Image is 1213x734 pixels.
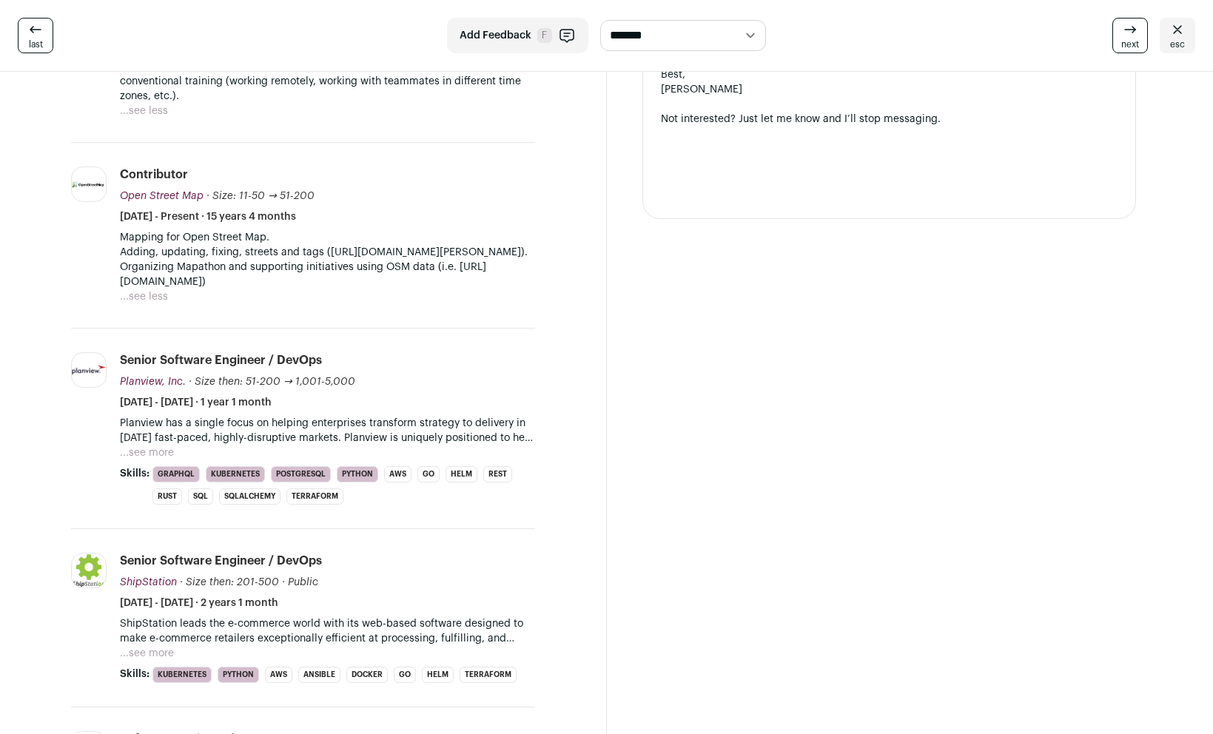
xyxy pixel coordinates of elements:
li: SQL [188,488,213,505]
li: GraphQL [152,466,200,482]
li: Go [394,667,416,683]
li: PostgreSQL [271,466,331,482]
span: [DATE] - [DATE] · 2 years 1 month [120,596,278,610]
li: Terraform [460,667,517,683]
button: ...see more [120,445,174,460]
span: Open Street Map [120,191,204,201]
span: Skills: [120,466,149,481]
button: ...see more [120,646,174,661]
p: Adding, updating, fixing, streets and tags ([URL][DOMAIN_NAME][PERSON_NAME]). [120,245,535,260]
span: · Size: 11-50 → 51-200 [206,191,315,201]
p: Mapping for Open Street Map. [120,230,535,245]
li: Helm [422,667,454,683]
li: Terraform [286,488,343,505]
a: next [1112,18,1148,53]
li: Python [218,667,259,683]
img: c7a9b541b74eb203d579630f0f72db7bfd07f7d77d944e4d682faa007d18d221.jpg [72,181,106,188]
div: Best, [661,67,1118,82]
li: Ansible [298,667,340,683]
img: bf8b133fb6ba325d64a469594a330405391032dc05b13ebf1a7bd39e7732ebc7.png [72,365,106,375]
span: · [282,575,285,590]
div: Contributor [120,166,188,183]
div: Senior Software Engineer / DevOps [120,352,322,368]
li: SQLAlchemy [219,488,280,505]
span: esc [1170,38,1185,50]
span: · Size then: 201-500 [180,577,279,587]
li: Kubernetes [152,667,212,683]
li: Go [417,466,440,482]
span: Add Feedback [460,28,531,43]
a: esc [1160,18,1195,53]
span: Planview, Inc. [120,377,186,387]
p: Planview has a single focus on helping enterprises transform strategy to delivery in [DATE] fast-... [120,416,535,445]
li: Helm [446,466,477,482]
span: ShipStation [120,577,177,587]
li: Docker [346,667,388,683]
span: last [29,38,43,50]
span: [DATE] - [DATE] · 1 year 1 month [120,395,272,410]
li: AWS [265,667,292,683]
li: Kubernetes [206,466,265,482]
li: AWS [384,466,411,482]
a: last [18,18,53,53]
span: Public [288,577,318,587]
li: Rust [152,488,182,505]
button: ...see less [120,289,168,304]
span: [DATE] - Present · 15 years 4 months [120,209,296,224]
span: next [1121,38,1139,50]
li: REST [483,466,512,482]
span: F [537,28,552,43]
button: ...see less [120,104,168,118]
span: Skills: [120,667,149,681]
p: ShipStation leads the e-commerce world with its web-based software designed to make e-commerce re... [120,616,535,646]
div: Not interested? Just let me know and I’ll stop messaging. [661,112,1118,127]
span: · Size then: 51-200 → 1,001-5,000 [189,377,355,387]
div: Senior Software Engineer / DevOps [120,553,322,569]
div: [PERSON_NAME] [661,82,1118,97]
p: Organizing Mapathon and supporting initiatives using OSM data (i.e. [URL][DOMAIN_NAME]) [120,260,535,289]
button: Add Feedback F [447,18,588,53]
li: Python [337,466,378,482]
img: 9a6d437edf24290a8862eaf42b08662f421ebf5cbd06cd34540d5e16d73a37b8.png [72,553,106,587]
